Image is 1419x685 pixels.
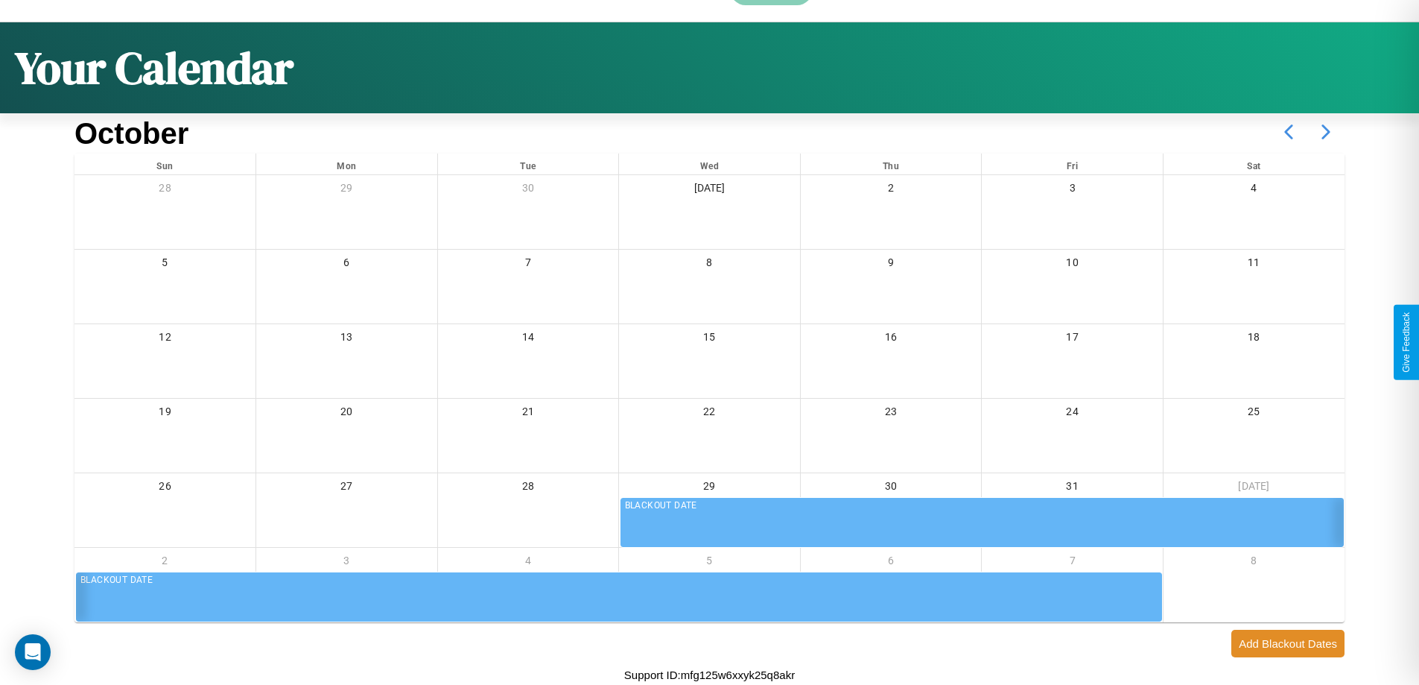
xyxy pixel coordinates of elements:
[1164,399,1345,429] div: 25
[619,250,800,280] div: 8
[801,175,982,206] div: 2
[1164,175,1345,206] div: 4
[256,324,437,355] div: 13
[619,548,800,578] div: 5
[1401,312,1412,373] div: Give Feedback
[1164,548,1345,578] div: 8
[256,548,437,578] div: 3
[982,250,1163,280] div: 10
[982,473,1163,504] div: 31
[1164,324,1345,355] div: 18
[619,399,800,429] div: 22
[74,473,255,504] div: 26
[801,154,982,174] div: Thu
[619,175,800,206] div: [DATE]
[1231,630,1345,657] button: Add Blackout Dates
[982,154,1163,174] div: Fri
[801,399,982,429] div: 23
[74,117,188,151] h2: October
[438,399,619,429] div: 21
[438,250,619,280] div: 7
[438,473,619,504] div: 28
[256,473,437,504] div: 27
[982,399,1163,429] div: 24
[74,324,255,355] div: 12
[256,399,437,429] div: 20
[438,175,619,206] div: 30
[256,250,437,280] div: 6
[80,573,1159,588] div: BLACKOUT DATE
[801,548,982,578] div: 6
[624,665,795,685] p: Support ID: mfg125w6xxyk25q8akr
[74,154,255,174] div: Sun
[619,473,800,504] div: 29
[801,324,982,355] div: 16
[438,154,619,174] div: Tue
[438,324,619,355] div: 14
[982,324,1163,355] div: 17
[256,175,437,206] div: 29
[74,399,255,429] div: 19
[256,154,437,174] div: Mon
[1164,250,1345,280] div: 11
[74,250,255,280] div: 5
[982,548,1163,578] div: 7
[74,175,255,206] div: 28
[15,37,293,98] h1: Your Calendar
[15,634,51,670] div: Open Intercom Messenger
[619,154,800,174] div: Wed
[982,175,1163,206] div: 3
[625,499,1341,514] div: BLACKOUT DATE
[74,548,255,578] div: 2
[619,324,800,355] div: 15
[801,473,982,504] div: 30
[1164,473,1345,504] div: [DATE]
[1164,154,1345,174] div: Sat
[801,250,982,280] div: 9
[438,548,619,578] div: 4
